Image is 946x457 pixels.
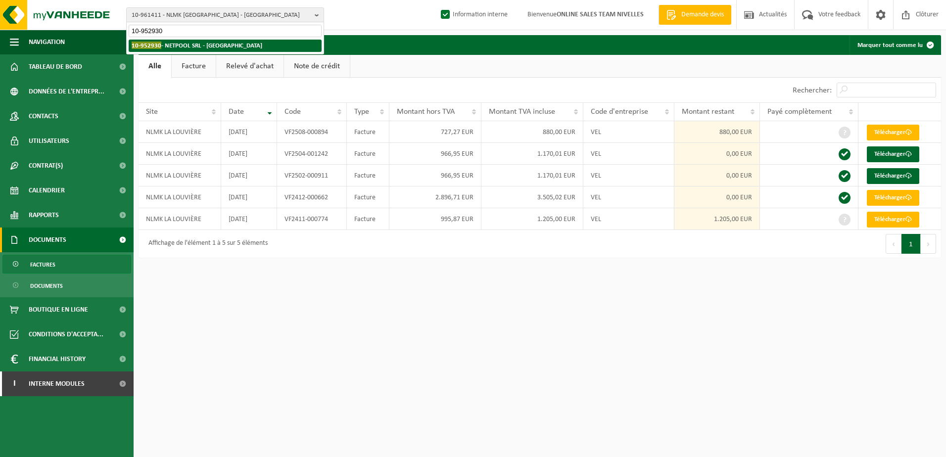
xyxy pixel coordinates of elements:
a: Télécharger [867,168,919,184]
span: I [10,371,19,396]
a: Facture [172,55,216,78]
span: Documents [30,276,63,295]
span: Boutique en ligne [29,297,88,322]
td: [DATE] [221,121,277,143]
button: Previous [886,234,901,254]
td: Facture [347,165,389,186]
button: Marquer tout comme lu [850,35,940,55]
span: Montant TVA incluse [489,108,555,116]
td: VEL [583,186,674,208]
td: [DATE] [221,208,277,230]
td: Facture [347,121,389,143]
label: Rechercher: [793,87,832,94]
span: Type [354,108,369,116]
span: Rapports [29,203,59,228]
td: 0,00 EUR [674,143,760,165]
span: Date [229,108,244,116]
span: Interne modules [29,371,85,396]
a: Télécharger [867,190,919,206]
td: VF2504-001242 [277,143,347,165]
td: VF2502-000911 [277,165,347,186]
span: Données de l'entrepr... [29,79,104,104]
span: Contacts [29,104,58,129]
span: 10-952930 [132,42,161,49]
td: 727,27 EUR [389,121,481,143]
span: Payé complètement [767,108,832,116]
td: [DATE] [221,186,277,208]
td: VEL [583,208,674,230]
td: NLMK LA LOUVIÈRE [139,143,221,165]
span: Documents [29,228,66,252]
span: Montant hors TVA [397,108,455,116]
span: Navigation [29,30,65,54]
td: [DATE] [221,165,277,186]
a: Documents [2,276,131,295]
span: 10-961411 - NLMK [GEOGRAPHIC_DATA] - [GEOGRAPHIC_DATA] [132,8,311,23]
td: 995,87 EUR [389,208,481,230]
span: Site [146,108,158,116]
td: 966,95 EUR [389,165,481,186]
td: 966,95 EUR [389,143,481,165]
td: NLMK LA LOUVIÈRE [139,186,221,208]
span: Tableau de bord [29,54,82,79]
span: Factures [30,255,55,274]
input: Chercher des succursales liées [129,25,322,37]
a: Télécharger [867,146,919,162]
button: 1 [901,234,921,254]
a: Relevé d'achat [216,55,284,78]
a: Factures [2,255,131,274]
td: 1.170,01 EUR [481,165,583,186]
td: VF2411-000774 [277,208,347,230]
td: VEL [583,143,674,165]
label: Information interne [439,7,508,22]
td: NLMK LA LOUVIÈRE [139,165,221,186]
span: Utilisateurs [29,129,69,153]
span: Demande devis [679,10,726,20]
td: VF2508-000894 [277,121,347,143]
button: Next [921,234,936,254]
td: NLMK LA LOUVIÈRE [139,121,221,143]
td: 1.205,00 EUR [674,208,760,230]
a: Télécharger [867,125,919,140]
td: 1.205,00 EUR [481,208,583,230]
td: 880,00 EUR [481,121,583,143]
td: 3.505,02 EUR [481,186,583,208]
span: Contrat(s) [29,153,63,178]
span: Financial History [29,347,86,371]
span: Code d'entreprise [591,108,648,116]
a: Alle [139,55,171,78]
strong: ONLINE SALES TEAM NIVELLES [557,11,644,18]
td: 0,00 EUR [674,165,760,186]
a: Note de crédit [284,55,350,78]
td: VF2412-000662 [277,186,347,208]
span: Conditions d'accepta... [29,322,103,347]
td: Facture [347,143,389,165]
strong: - NETPOOL SRL - [GEOGRAPHIC_DATA] [132,42,262,49]
td: 2.896,71 EUR [389,186,481,208]
span: Calendrier [29,178,65,203]
td: 1.170,01 EUR [481,143,583,165]
td: 0,00 EUR [674,186,760,208]
button: 10-961411 - NLMK [GEOGRAPHIC_DATA] - [GEOGRAPHIC_DATA] [126,7,324,22]
td: VEL [583,165,674,186]
td: Facture [347,186,389,208]
a: Demande devis [659,5,731,25]
span: Code [284,108,301,116]
td: [DATE] [221,143,277,165]
td: Facture [347,208,389,230]
div: Affichage de l'élément 1 à 5 sur 5 éléments [143,235,268,253]
td: VEL [583,121,674,143]
a: Télécharger [867,212,919,228]
span: Montant restant [682,108,734,116]
td: NLMK LA LOUVIÈRE [139,208,221,230]
td: 880,00 EUR [674,121,760,143]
